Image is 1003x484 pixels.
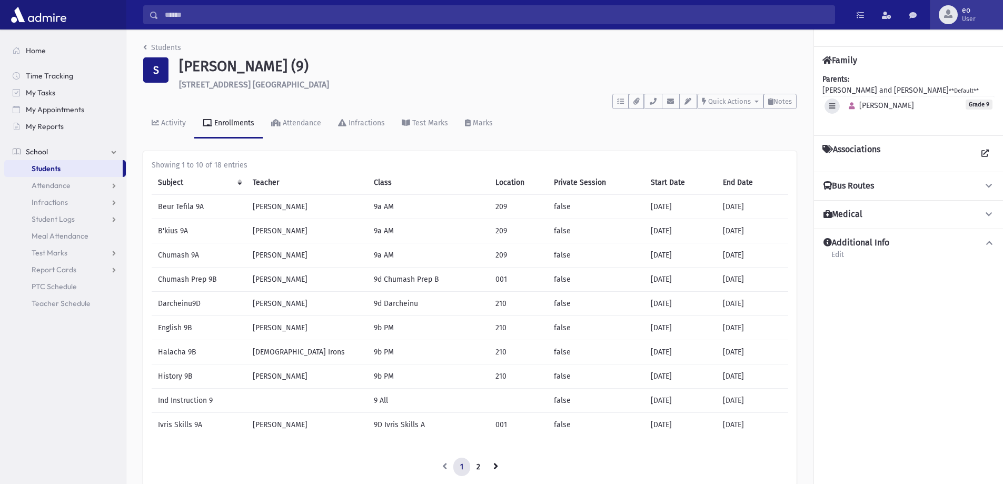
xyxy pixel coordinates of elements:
td: [DATE] [717,315,788,340]
span: My Reports [26,122,64,131]
a: PTC Schedule [4,278,126,295]
span: Notes [773,97,792,105]
button: Notes [763,94,797,109]
td: 209 [489,219,548,243]
td: 9d Darcheinu [368,291,489,315]
td: [DATE] [644,364,716,388]
span: PTC Schedule [32,282,77,291]
td: 9D Ivris Skills A [368,412,489,437]
td: 210 [489,340,548,364]
td: Chumash 9A [152,243,246,267]
td: [PERSON_NAME] [246,219,368,243]
img: AdmirePro [8,4,69,25]
td: [DATE] [717,340,788,364]
td: 9a AM [368,243,489,267]
td: [PERSON_NAME] [246,412,368,437]
td: 9a AM [368,194,489,219]
h6: [STREET_ADDRESS] [GEOGRAPHIC_DATA] [179,80,797,90]
td: [DATE] [644,412,716,437]
span: Attendance [32,181,71,190]
td: [DATE] [717,194,788,219]
td: false [548,364,645,388]
td: 9b PM [368,315,489,340]
a: Marks [456,109,501,139]
td: false [548,219,645,243]
th: Teacher [246,171,368,195]
div: Marks [471,118,493,127]
th: Start Date [644,171,716,195]
td: 210 [489,315,548,340]
a: Student Logs [4,211,126,228]
td: [DEMOGRAPHIC_DATA] Irons [246,340,368,364]
th: End Date [717,171,788,195]
div: Showing 1 to 10 of 18 entries [152,160,788,171]
td: 9 All [368,388,489,412]
a: Enrollments [194,109,263,139]
h4: Bus Routes [823,181,874,192]
span: Home [26,46,46,55]
button: Medical [822,209,995,220]
a: Test Marks [4,244,126,261]
b: Parents: [822,75,849,84]
td: 001 [489,267,548,291]
td: [DATE] [717,388,788,412]
button: Bus Routes [822,181,995,192]
td: 209 [489,243,548,267]
h4: Family [822,55,857,65]
td: 9b PM [368,340,489,364]
th: Private Session [548,171,645,195]
div: Test Marks [410,118,448,127]
h4: Additional Info [823,238,889,249]
nav: breadcrumb [143,42,181,57]
td: [DATE] [717,364,788,388]
span: Student Logs [32,214,75,224]
td: [DATE] [644,388,716,412]
button: Quick Actions [697,94,763,109]
td: 9b PM [368,364,489,388]
td: false [548,291,645,315]
td: [DATE] [644,243,716,267]
td: 9d Chumash Prep B [368,267,489,291]
td: [DATE] [644,194,716,219]
span: School [26,147,48,156]
td: [DATE] [644,219,716,243]
h4: Associations [822,144,880,163]
span: Test Marks [32,248,67,258]
td: Ind Instruction 9 [152,388,246,412]
td: [DATE] [644,340,716,364]
td: Halacha 9B [152,340,246,364]
span: Quick Actions [708,97,751,105]
td: false [548,412,645,437]
a: Attendance [263,109,330,139]
span: [PERSON_NAME] [844,101,914,110]
td: [PERSON_NAME] [246,267,368,291]
td: [DATE] [644,291,716,315]
td: [PERSON_NAME] [246,315,368,340]
td: [PERSON_NAME] [246,364,368,388]
span: Infractions [32,197,68,207]
td: false [548,315,645,340]
td: Beur Tefila 9A [152,194,246,219]
span: Teacher Schedule [32,299,91,308]
div: [PERSON_NAME] and [PERSON_NAME] [822,74,995,127]
a: Infractions [330,109,393,139]
span: eo [962,6,976,15]
td: Darcheinu9D [152,291,246,315]
a: Edit [831,249,845,268]
span: Report Cards [32,265,76,274]
a: Time Tracking [4,67,126,84]
td: false [548,243,645,267]
td: 210 [489,291,548,315]
td: false [548,267,645,291]
a: 1 [453,458,470,477]
input: Search [158,5,835,24]
th: Subject [152,171,246,195]
a: Home [4,42,126,59]
td: [DATE] [717,412,788,437]
a: Test Marks [393,109,456,139]
td: 9a AM [368,219,489,243]
td: 001 [489,412,548,437]
div: Enrollments [212,118,254,127]
a: My Appointments [4,101,126,118]
td: [DATE] [717,291,788,315]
